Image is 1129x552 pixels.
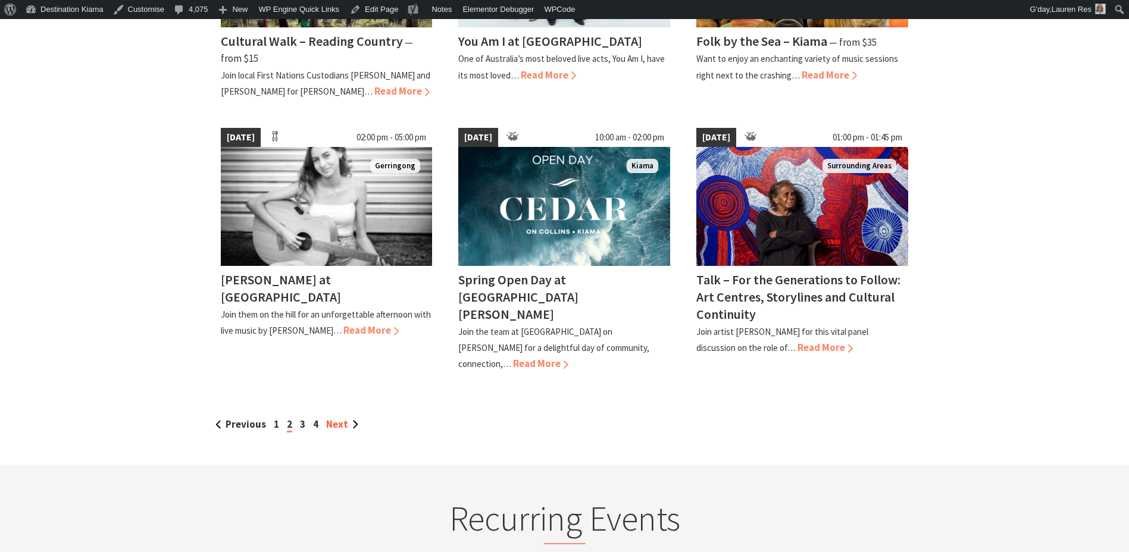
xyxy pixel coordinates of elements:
[458,128,670,372] a: [DATE] 10:00 am - 02:00 pm Kiama Spring Open Day at [GEOGRAPHIC_DATA][PERSON_NAME] Join the team ...
[221,70,430,97] p: Join local First Nations Custodians [PERSON_NAME] and [PERSON_NAME] for [PERSON_NAME]…
[221,128,433,372] a: [DATE] 02:00 pm - 05:00 pm Tayah Larsen Gerringong [PERSON_NAME] at [GEOGRAPHIC_DATA] Join them o...
[458,271,578,322] h4: Spring Open Day at [GEOGRAPHIC_DATA][PERSON_NAME]
[829,36,877,49] span: ⁠— from $35
[274,418,279,431] a: 1
[221,309,431,336] p: Join them on the hill for an unforgettable afternoon with live music by [PERSON_NAME]…
[696,53,898,80] p: Want to enjoy an enchanting variety of music sessions right next to the crashing…
[696,271,900,322] h4: Talk – For the Generations to Follow: Art Centres, Storylines and Cultural Continuity
[370,159,420,174] span: Gerringong
[1052,5,1092,14] span: Lauren Res
[374,84,430,98] span: Read More
[300,418,305,431] a: 3
[343,324,399,337] span: Read More
[331,498,798,544] h2: Recurring Events
[627,159,658,174] span: Kiama
[458,326,649,369] p: Join the team at [GEOGRAPHIC_DATA] on [PERSON_NAME] for a delightful day of community, connection,…
[221,33,403,49] h4: Cultural Walk – Reading Country
[802,68,857,81] span: Read More
[351,128,432,147] span: 02:00 pm - 05:00 pm
[521,68,576,81] span: Read More
[458,33,642,49] h4: You Am I at [GEOGRAPHIC_DATA]
[513,357,568,370] span: Read More
[696,33,827,49] h4: Folk by the Sea – Kiama
[221,271,341,305] h4: [PERSON_NAME] at [GEOGRAPHIC_DATA]
[589,128,670,147] span: 10:00 am - 02:00 pm
[458,53,665,80] p: One of Australia’s most beloved live acts, You Am I, have its most loved…
[798,341,853,354] span: Read More
[696,147,908,266] img: Betty Pumani Kuntiwa stands in front of her large scale painting
[221,147,433,266] img: Tayah Larsen
[696,128,908,372] a: [DATE] 01:00 pm - 01:45 pm Betty Pumani Kuntiwa stands in front of her large scale painting Surro...
[458,128,498,147] span: [DATE]
[221,128,261,147] span: [DATE]
[822,159,896,174] span: Surrounding Areas
[1095,4,1106,14] img: Res-lauren-square-150x150.jpg
[827,128,908,147] span: 01:00 pm - 01:45 pm
[696,128,736,147] span: [DATE]
[696,326,868,353] p: Join artist [PERSON_NAME] for this vital panel discussion on the role of…
[313,418,318,431] a: 4
[326,418,358,431] a: Next
[215,418,266,431] a: Previous
[287,418,292,432] span: 2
